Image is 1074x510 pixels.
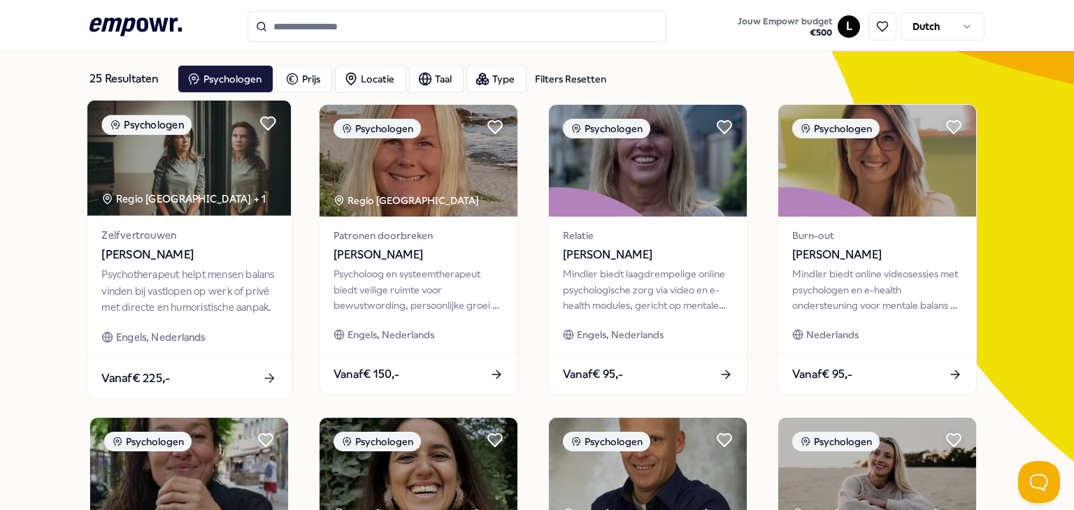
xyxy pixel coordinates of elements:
[319,104,518,395] a: package imagePsychologenRegio [GEOGRAPHIC_DATA] Patronen doorbreken[PERSON_NAME]Psycholoog en sys...
[563,365,623,384] span: Vanaf € 95,-
[348,327,434,342] span: Engels, Nederlands
[409,65,464,93] button: Taal
[89,65,166,93] div: 25 Resultaten
[563,266,733,313] div: Mindler biedt laagdrempelige online psychologische zorg via video en e-health modules, gericht op...
[806,327,859,342] span: Nederlands
[334,432,421,451] div: Psychologen
[1018,461,1060,503] iframe: Help Scout Beacon - Open
[276,65,332,93] button: Prijs
[320,105,517,217] img: package image
[334,228,503,243] span: Patronen doorbreken
[563,246,733,264] span: [PERSON_NAME]
[792,365,852,384] span: Vanaf € 95,-
[778,105,976,217] img: package image
[792,266,962,313] div: Mindler biedt online videosessies met psychologen en e-health ondersteuning voor mentale balans e...
[101,246,276,264] span: [PERSON_NAME]
[87,101,291,216] img: package image
[466,65,527,93] button: Type
[101,115,192,135] div: Psychologen
[792,228,962,243] span: Burn-out
[334,266,503,313] div: Psycholoog en systeemtherapeut biedt veilige ruimte voor bewustwording, persoonlijke groei en men...
[563,432,650,451] div: Psychologen
[116,329,206,345] span: Engels, Nederlands
[563,228,733,243] span: Relatie
[334,119,421,138] div: Psychologen
[101,267,276,315] div: Psychotherapeut helpt mensen balans vinden bij vastlopen op werk of privé met directe en humorist...
[738,16,832,27] span: Jouw Empowr budget
[101,369,170,387] span: Vanaf € 225,-
[735,13,835,41] button: Jouw Empowr budget€500
[577,327,664,342] span: Engels, Nederlands
[738,27,832,38] span: € 500
[334,193,481,208] div: Regio [GEOGRAPHIC_DATA]
[548,104,747,395] a: package imagePsychologenRelatie[PERSON_NAME]Mindler biedt laagdrempelige online psychologische zo...
[101,227,276,243] span: Zelfvertrouwen
[101,191,266,207] div: Regio [GEOGRAPHIC_DATA] + 1
[334,365,399,384] span: Vanaf € 150,-
[778,104,977,395] a: package imagePsychologenBurn-out[PERSON_NAME]Mindler biedt online videosessies met psychologen en...
[792,246,962,264] span: [PERSON_NAME]
[178,65,273,93] button: Psychologen
[549,105,747,217] img: package image
[334,246,503,264] span: [PERSON_NAME]
[535,71,606,87] div: Filters Resetten
[792,119,880,138] div: Psychologen
[335,65,406,93] button: Locatie
[732,12,838,41] a: Jouw Empowr budget€500
[792,432,880,451] div: Psychologen
[838,15,860,38] button: L
[563,119,650,138] div: Psychologen
[248,11,667,42] input: Search for products, categories or subcategories
[104,432,192,451] div: Psychologen
[87,100,292,400] a: package imagePsychologenRegio [GEOGRAPHIC_DATA] + 1Zelfvertrouwen[PERSON_NAME]Psychotherapeut hel...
